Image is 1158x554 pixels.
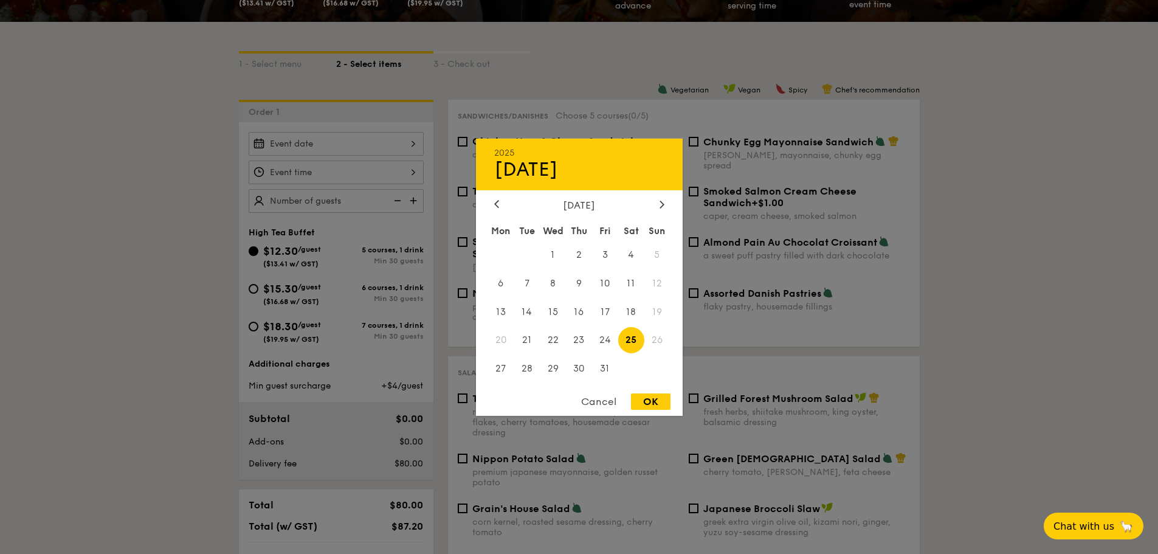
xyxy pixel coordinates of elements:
div: Thu [566,220,592,241]
span: 13 [488,299,514,325]
span: 25 [618,327,644,353]
div: Cancel [569,393,629,410]
span: 31 [592,356,618,382]
span: 16 [566,299,592,325]
span: 18 [618,299,644,325]
div: Mon [488,220,514,241]
div: Fri [592,220,618,241]
span: 19 [644,299,670,325]
span: 24 [592,327,618,353]
span: Chat with us [1053,521,1114,532]
span: 12 [644,270,670,296]
span: 26 [644,327,670,353]
span: 21 [514,327,540,353]
div: [DATE] [494,199,664,210]
span: 14 [514,299,540,325]
span: 4 [618,241,644,268]
span: 3 [592,241,618,268]
span: 9 [566,270,592,296]
span: 17 [592,299,618,325]
div: OK [631,393,670,410]
span: 7 [514,270,540,296]
span: 2 [566,241,592,268]
div: Sat [618,220,644,241]
span: 27 [488,356,514,382]
span: 15 [540,299,566,325]
div: [DATE] [494,158,664,181]
div: Tue [514,220,540,241]
span: 30 [566,356,592,382]
span: 10 [592,270,618,296]
span: 22 [540,327,566,353]
span: 20 [488,327,514,353]
div: 2025 [494,147,664,158]
span: 29 [540,356,566,382]
span: 8 [540,270,566,296]
div: Wed [540,220,566,241]
div: Sun [644,220,670,241]
span: 1 [540,241,566,268]
span: 23 [566,327,592,353]
span: 🦙 [1119,519,1134,533]
span: 5 [644,241,670,268]
span: 28 [514,356,540,382]
span: 6 [488,270,514,296]
span: 11 [618,270,644,296]
button: Chat with us🦙 [1044,513,1143,539]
